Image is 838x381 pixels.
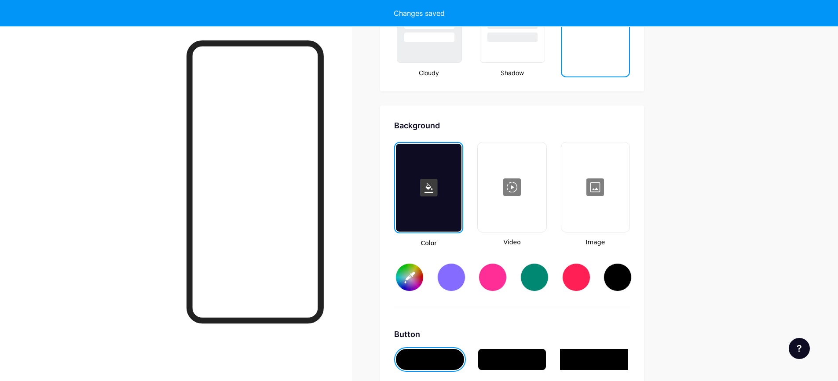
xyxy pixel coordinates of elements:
div: Changes saved [394,8,445,18]
span: Image [561,238,630,247]
div: Button [394,328,630,340]
span: Video [477,238,546,247]
span: Color [394,239,463,248]
div: Cloudy [394,68,463,77]
div: Background [394,120,630,131]
div: Shadow [477,68,546,77]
